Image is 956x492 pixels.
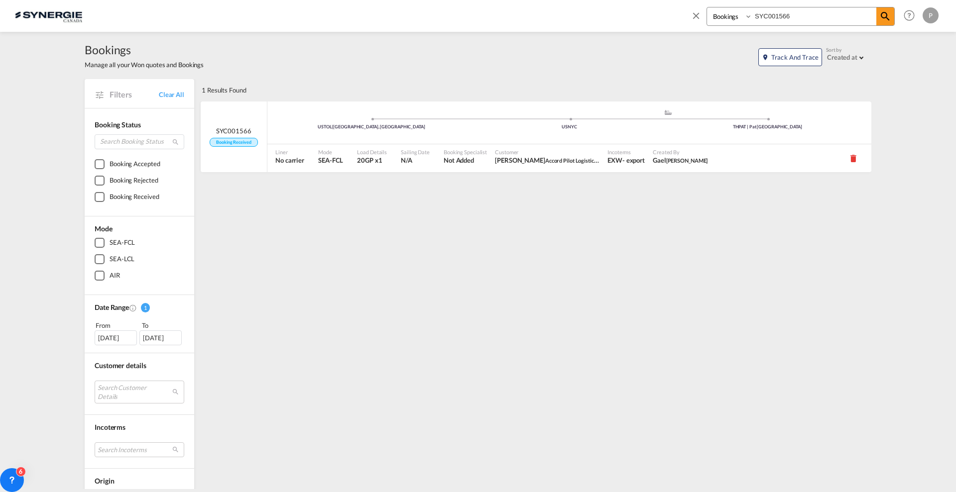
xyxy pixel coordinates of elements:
div: SEA-FCL [110,238,135,248]
div: - export [622,156,645,165]
div: To [141,320,185,330]
md-icon: icon-delete [848,153,858,163]
a: Clear All [159,90,184,99]
div: Created at [827,53,857,61]
div: Booking Accepted [110,159,160,169]
div: SYC001566 Booking Received Port of OriginToledo, OH assets/icons/custom/ship-fill.svgassets/icons... [201,101,871,172]
div: Booking Received [110,192,159,202]
span: Booking Received [210,138,257,147]
span: SEA-FCL [318,156,343,165]
span: Gael Vilsaint [653,156,708,165]
div: 1 Results Found [202,79,246,101]
md-checkbox: SEA-LCL [95,254,184,264]
span: icon-close [691,7,707,31]
div: USTOL [GEOGRAPHIC_DATA], [GEOGRAPHIC_DATA] [272,124,471,130]
span: EXW export [607,156,645,165]
span: Liner [275,148,304,156]
md-icon: icon-map-marker [762,54,769,61]
span: SYC001566 [216,126,251,135]
span: Bookings [85,42,204,58]
span: Customer details [95,361,146,370]
span: Help [901,7,918,24]
div: SEA-LCL [110,254,134,264]
div: THPAT | Pat [GEOGRAPHIC_DATA] [668,124,866,130]
span: Booking Specialist [444,148,487,156]
span: Accord Pilot Logistics ([GEOGRAPHIC_DATA]) Co.,Ltd. [545,156,672,164]
div: Booking Status [95,120,184,130]
span: Incoterms [607,148,645,156]
img: 1f56c880d42311ef80fc7dca854c8e59.png [15,4,82,27]
div: P [923,7,939,23]
span: Filters [110,89,159,100]
div: Origin [95,476,184,486]
span: Origin [95,477,114,485]
md-checkbox: SEA-FCL [95,238,184,248]
span: N/A [401,156,430,165]
div: [DATE] [95,330,137,345]
span: Date Range [95,303,129,311]
div: [DATE] [139,330,182,345]
md-icon: icon-magnify [172,138,179,146]
div: Booking Rejected [110,176,158,186]
input: Search Booking Status [95,134,184,149]
button: icon-map-markerTrack and Trace [758,48,822,66]
input: Enter Booking ID, Reference ID, Order ID [752,7,876,25]
span: Mode [318,148,343,156]
span: Sort by [826,46,841,53]
md-icon: Created On [129,304,137,312]
span: | [332,124,333,129]
span: 20GP x 1 [357,156,387,165]
span: icon-magnify [876,7,894,25]
div: USNYC [471,124,669,130]
span: 1 [141,303,150,312]
div: EXW [607,156,622,165]
span: Narizara Inkaew Accord Pilot Logistics (Thailand) Co.,Ltd. [495,156,599,165]
div: Help [901,7,923,25]
span: No carrier [275,156,304,165]
span: Mode [95,224,113,233]
span: Created By [653,148,708,156]
div: AIR [110,271,120,281]
span: Manage all your Won quotes and Bookings [85,60,204,69]
span: Customer [495,148,599,156]
span: Not Added [444,156,487,165]
span: From To [DATE][DATE] [95,320,184,345]
span: Load Details [357,148,387,156]
md-icon: assets/icons/custom/ship-fill.svg [662,110,674,115]
span: Sailing Date [401,148,430,156]
md-checkbox: AIR [95,271,184,281]
div: From [95,320,138,330]
span: Incoterms [95,423,125,431]
div: Customer details [95,361,184,371]
span: Booking Status [95,120,141,129]
md-icon: icon-close [691,10,702,21]
span: [PERSON_NAME] [666,157,708,164]
md-icon: icon-magnify [879,10,891,22]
